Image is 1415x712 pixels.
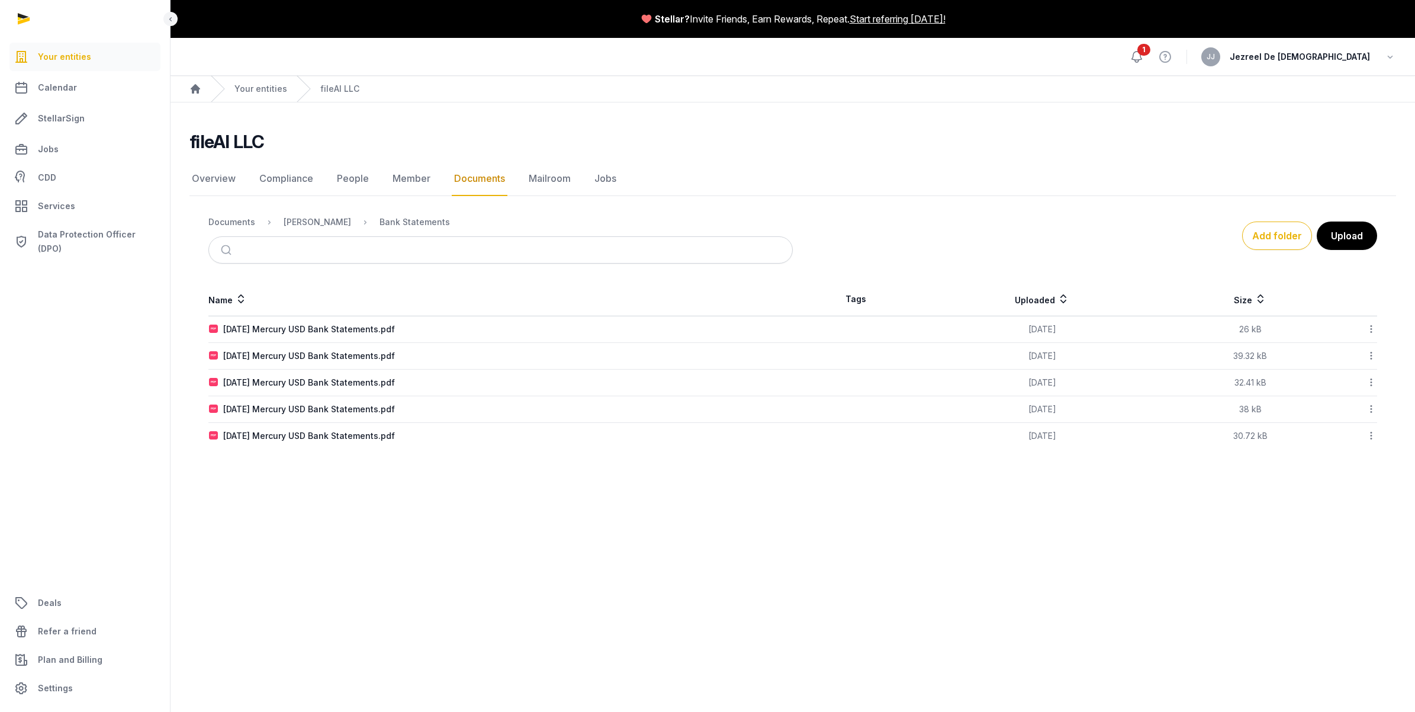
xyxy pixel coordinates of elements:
a: Services [9,192,160,220]
td: 26 kB [1166,316,1334,343]
span: Jobs [38,142,59,156]
span: Jezreel De [DEMOGRAPHIC_DATA] [1230,50,1370,64]
th: Size [1166,283,1334,316]
img: pdf.svg [209,325,218,334]
span: Refer a friend [38,624,97,639]
span: [DATE] [1028,431,1056,441]
iframe: Chat Widget [1203,576,1415,712]
span: Deals [38,596,62,610]
a: Mailroom [526,162,573,196]
a: People [335,162,371,196]
div: [DATE] Mercury USD Bank Statements.pdf [223,430,395,442]
a: Overview [189,162,238,196]
span: Calendar [38,81,77,95]
a: Plan and Billing [9,646,160,674]
a: Member [390,162,433,196]
span: Your entities [38,50,91,64]
a: StellarSign [9,104,160,133]
a: Your entities [9,43,160,71]
div: Bank Statements [380,216,450,228]
span: Services [38,199,75,213]
td: 39.32 kB [1166,343,1334,370]
a: Start referring [DATE]! [850,12,946,26]
h2: fileAI LLC [189,131,265,152]
nav: Breadcrumb [171,76,1415,102]
a: Refer a friend [9,617,160,646]
button: JJ [1201,47,1220,66]
button: Submit [214,237,242,263]
nav: Breadcrumb [208,208,793,236]
img: pdf.svg [209,378,218,387]
img: pdf.svg [209,405,218,414]
div: [DATE] Mercury USD Bank Statements.pdf [223,377,395,389]
span: Settings [38,681,73,695]
span: [DATE] [1028,404,1056,414]
div: [DATE] Mercury USD Bank Statements.pdf [223,403,395,415]
th: Tags [793,283,919,316]
span: CDD [38,171,56,185]
td: 38 kB [1166,396,1334,423]
a: CDD [9,166,160,190]
a: fileAI LLC [320,83,359,95]
span: StellarSign [38,111,85,126]
a: Jobs [9,135,160,163]
div: Documents [208,216,255,228]
span: Data Protection Officer (DPO) [38,227,156,256]
div: [PERSON_NAME] [284,216,351,228]
a: Jobs [592,162,619,196]
td: 32.41 kB [1166,370,1334,396]
a: Settings [9,674,160,703]
span: Stellar? [655,12,690,26]
img: pdf.svg [209,351,218,361]
nav: Tabs [189,162,1396,196]
span: Plan and Billing [38,653,102,667]
a: Calendar [9,73,160,102]
td: 30.72 kB [1166,423,1334,450]
span: [DATE] [1028,377,1056,387]
button: Upload [1317,222,1377,250]
div: [DATE] Mercury USD Bank Statements.pdf [223,323,395,335]
a: Documents [452,162,507,196]
span: [DATE] [1028,324,1056,334]
a: Your entities [234,83,287,95]
a: Compliance [257,162,316,196]
span: JJ [1207,53,1215,60]
span: 1 [1137,44,1150,56]
img: pdf.svg [209,431,218,441]
a: Data Protection Officer (DPO) [9,223,160,261]
a: Deals [9,589,160,617]
div: [DATE] Mercury USD Bank Statements.pdf [223,350,395,362]
th: Name [208,283,793,316]
button: Add folder [1242,222,1312,250]
th: Uploaded [919,283,1166,316]
span: [DATE] [1028,351,1056,361]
